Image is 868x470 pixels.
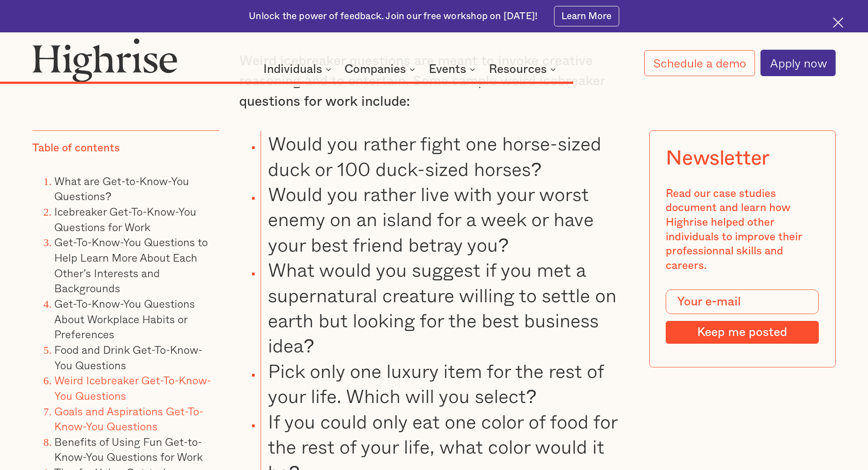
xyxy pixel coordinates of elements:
div: Events [429,64,466,75]
div: Resources [489,64,547,75]
div: Companies [344,64,406,75]
a: Icebreaker Get-To-Know-You Questions for Work [54,203,196,235]
a: Food and Drink Get-To-Know-You Questions [54,341,202,373]
li: What would you suggest if you met a supernatural creature willing to settle on earth but looking ... [261,257,629,358]
div: Resources [489,64,559,75]
div: Events [429,64,478,75]
div: Read our case studies document and learn how Highrise helped other individuals to improve their p... [666,187,819,274]
div: Individuals [263,64,322,75]
a: Goals and Aspirations Get-To-Know-You Questions [54,403,203,435]
img: Highrise logo [32,38,177,82]
a: Apply now [760,50,836,76]
a: Get-To-Know-You Questions About Workplace Habits or Preferences [54,295,195,342]
img: Cross icon [833,17,843,28]
a: Get-To-Know-You Questions to Help Learn More About Each Other’s Interests and Backgrounds [54,234,208,297]
li: Would you rather fight one horse-sized duck or 100 duck-sized horses? [261,131,629,181]
a: Learn More [554,6,619,26]
div: Newsletter [666,147,770,170]
div: Table of contents [32,142,120,156]
input: Your e-mail [666,290,819,315]
a: Weird Icebreaker Get-To-Know-You Questions [54,372,211,404]
div: Companies [344,64,418,75]
input: Keep me posted [666,321,819,344]
form: Modal Form [666,290,819,344]
a: Schedule a demo [644,50,755,76]
div: Unlock the power of feedback. Join our free workshop on [DATE]! [249,10,538,23]
a: Benefits of Using Fun Get-to-Know-You Questions for Work [54,433,203,465]
a: What are Get-to-Know-You Questions? [54,172,189,205]
li: Would you rather live with your worst enemy on an island for a week or have your best friend betr... [261,181,629,257]
li: Pick only one luxury item for the rest of your life. Which will you select? [261,358,629,409]
div: Individuals [263,64,334,75]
